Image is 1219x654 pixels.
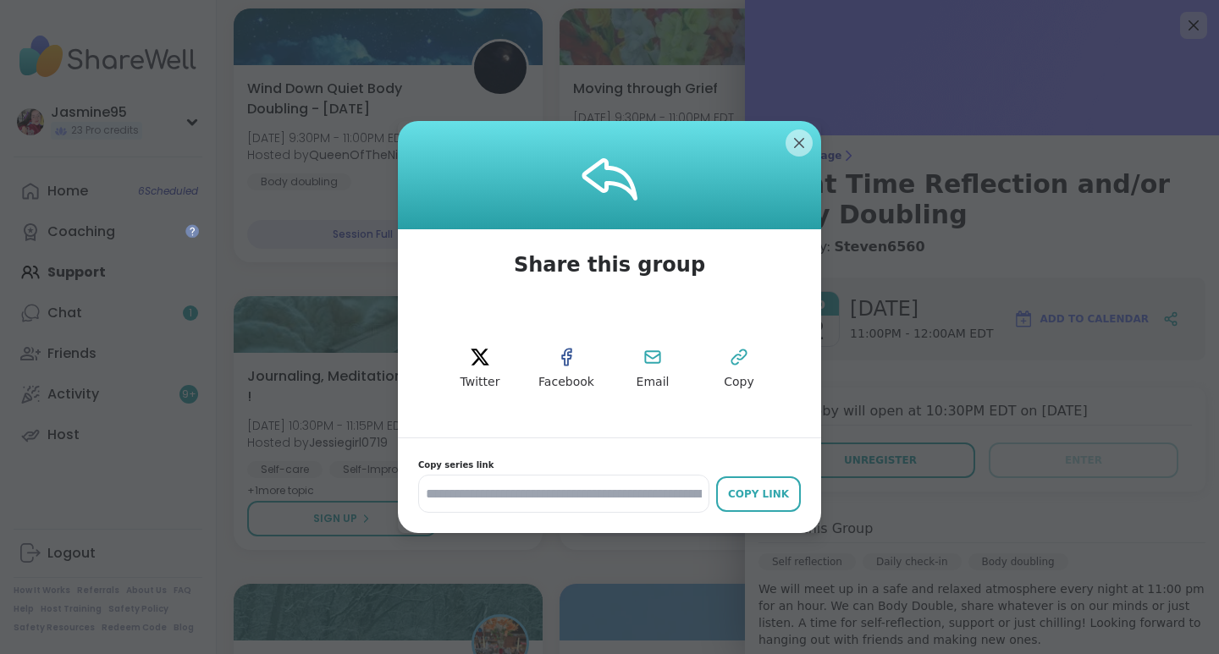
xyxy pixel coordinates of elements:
[615,331,691,407] button: Email
[538,374,594,391] span: Facebook
[528,331,604,407] button: Facebook
[494,229,725,300] span: Share this group
[185,224,199,238] iframe: Spotlight
[442,331,518,407] button: twitter
[701,331,777,407] button: Copy
[418,459,801,471] span: Copy series link
[716,476,801,512] button: Copy Link
[724,374,754,391] span: Copy
[637,374,670,391] span: Email
[442,331,518,407] button: Twitter
[528,331,604,407] button: facebook
[725,486,792,502] div: Copy Link
[461,374,500,391] span: Twitter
